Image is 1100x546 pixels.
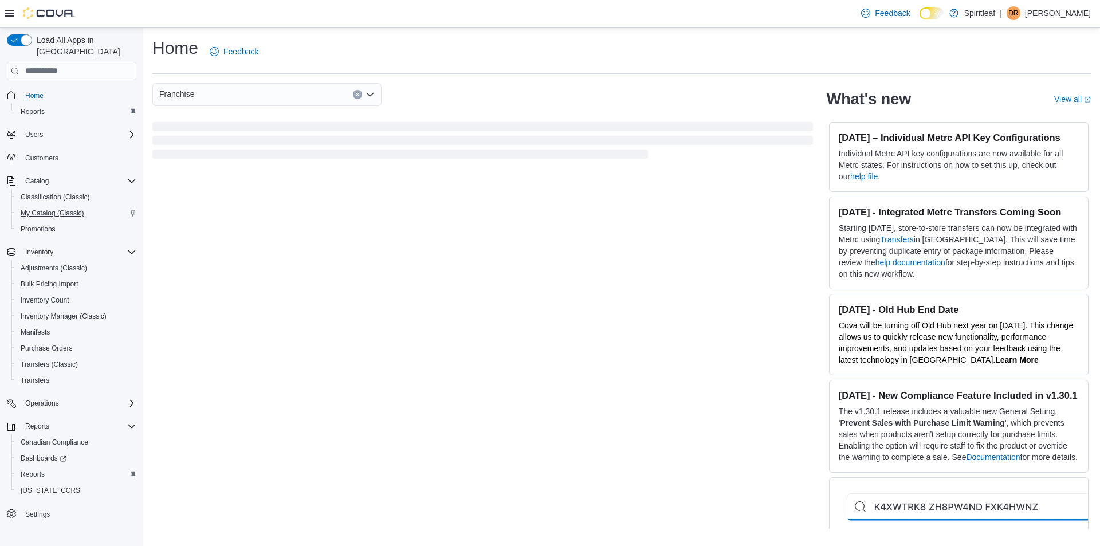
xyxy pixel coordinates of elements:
span: Classification (Classic) [21,193,90,202]
span: Transfers [21,376,49,385]
a: Inventory Count [16,293,74,307]
span: Load All Apps in [GEOGRAPHIC_DATA] [32,34,136,57]
button: [US_STATE] CCRS [11,482,141,498]
button: Adjustments (Classic) [11,260,141,276]
span: Reports [16,468,136,481]
button: Catalog [21,174,53,188]
button: Clear input [353,90,362,99]
button: Reports [21,419,54,433]
a: Transfers [880,235,914,244]
a: Reports [16,468,49,481]
span: Adjustments (Classic) [16,261,136,275]
span: Inventory Manager (Classic) [21,312,107,321]
button: My Catalog (Classic) [11,205,141,221]
span: Promotions [16,222,136,236]
span: Franchise [159,87,194,101]
button: Reports [11,104,141,120]
span: Inventory Count [16,293,136,307]
span: Manifests [21,328,50,337]
a: Dashboards [11,450,141,466]
a: Dashboards [16,451,71,465]
span: Inventory Count [21,296,69,305]
button: Operations [21,396,64,410]
span: My Catalog (Classic) [16,206,136,220]
button: Bulk Pricing Import [11,276,141,292]
button: Classification (Classic) [11,189,141,205]
a: Learn More [995,355,1038,364]
button: Settings [2,505,141,522]
span: Feedback [223,46,258,57]
button: Inventory Manager (Classic) [11,308,141,324]
span: Customers [25,154,58,163]
span: Inventory Manager (Classic) [16,309,136,323]
button: Inventory [2,244,141,260]
span: Reports [21,107,45,116]
span: Reports [25,422,49,431]
span: [US_STATE] CCRS [21,486,80,495]
span: Washington CCRS [16,484,136,497]
span: Inventory [21,245,136,259]
a: Reports [16,105,49,119]
button: Reports [11,466,141,482]
span: Dashboards [16,451,136,465]
p: Starting [DATE], store-to-store transfers can now be integrated with Metrc using in [GEOGRAPHIC_D... [839,222,1079,280]
p: | [1000,6,1002,20]
a: Bulk Pricing Import [16,277,83,291]
a: Purchase Orders [16,341,77,355]
span: Reports [16,105,136,119]
button: Users [2,127,141,143]
span: Bulk Pricing Import [21,280,78,289]
h3: [DATE] - Old Hub End Date [839,304,1079,315]
span: DR [1008,6,1018,20]
span: Canadian Compliance [16,435,136,449]
button: Inventory Count [11,292,141,308]
a: Settings [21,508,54,521]
img: Cova [23,7,74,19]
span: Customers [21,151,136,165]
span: Settings [25,510,50,519]
h3: [DATE] – Individual Metrc API Key Configurations [839,132,1079,143]
button: Open list of options [366,90,375,99]
p: Individual Metrc API key configurations are now available for all Metrc states. For instructions ... [839,148,1079,182]
span: Transfers [16,374,136,387]
a: Adjustments (Classic) [16,261,92,275]
a: [US_STATE] CCRS [16,484,85,497]
strong: Prevent Sales with Purchase Limit Warning [840,418,1005,427]
span: My Catalog (Classic) [21,209,84,218]
span: Inventory [25,248,53,257]
span: Feedback [875,7,910,19]
a: Canadian Compliance [16,435,93,449]
button: Catalog [2,173,141,189]
span: Cova will be turning off Old Hub next year on [DATE]. This change allows us to quickly release ne... [839,321,1073,364]
span: Classification (Classic) [16,190,136,204]
h2: What's new [827,90,911,108]
h3: [DATE] - Integrated Metrc Transfers Coming Soon [839,206,1079,218]
button: Transfers (Classic) [11,356,141,372]
p: Spiritleaf [964,6,995,20]
a: Documentation [966,453,1020,462]
button: Transfers [11,372,141,388]
a: help documentation [875,258,945,267]
span: Home [21,88,136,103]
span: Catalog [21,174,136,188]
span: Users [25,130,43,139]
span: Operations [25,399,59,408]
span: Purchase Orders [21,344,73,353]
span: Dashboards [21,454,66,463]
a: View allExternal link [1054,95,1091,104]
a: Feedback [857,2,914,25]
button: Reports [2,418,141,434]
span: Operations [21,396,136,410]
button: Promotions [11,221,141,237]
button: Home [2,87,141,104]
button: Users [21,128,48,142]
span: Transfers (Classic) [21,360,78,369]
button: Customers [2,150,141,166]
span: Transfers (Classic) [16,358,136,371]
span: Catalog [25,176,49,186]
button: Purchase Orders [11,340,141,356]
span: Purchase Orders [16,341,136,355]
span: Users [21,128,136,142]
a: Promotions [16,222,60,236]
